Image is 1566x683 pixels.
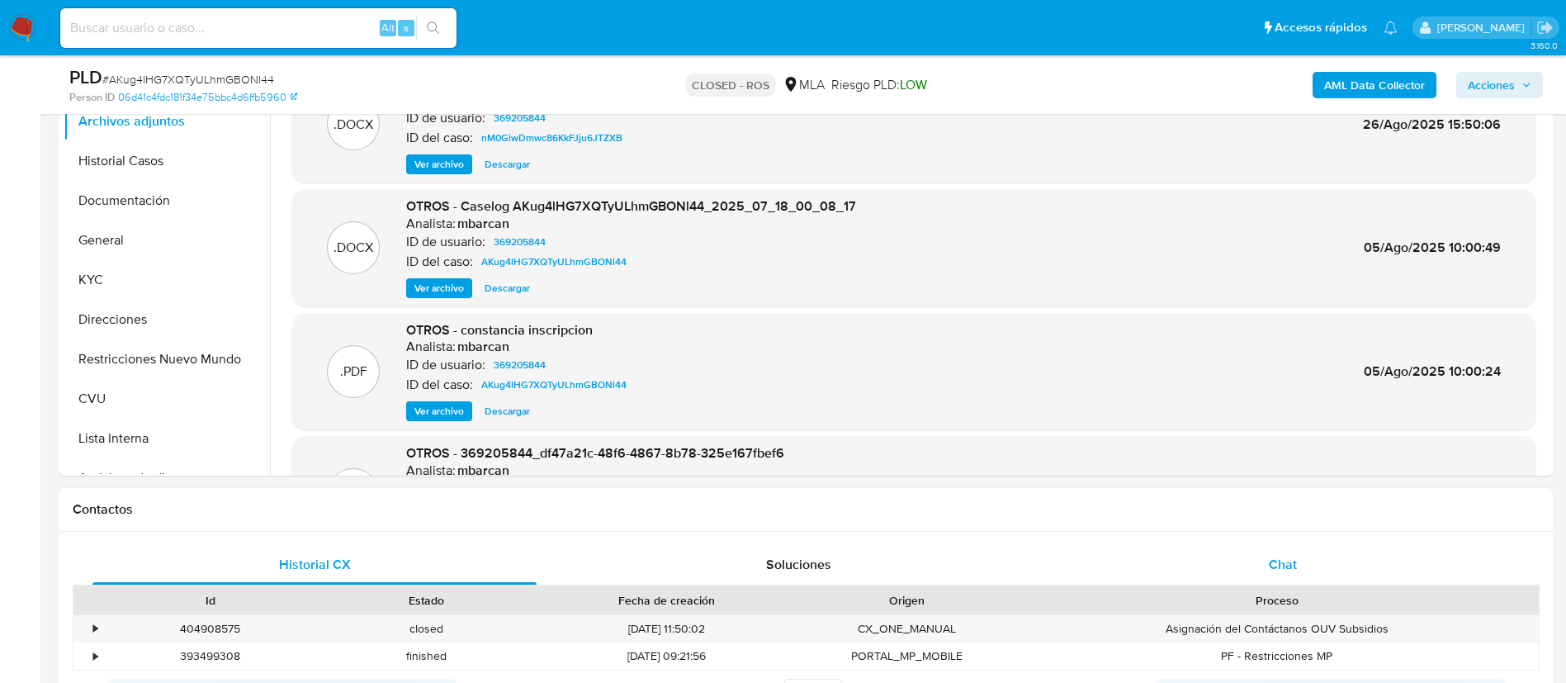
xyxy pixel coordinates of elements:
[64,221,270,260] button: General
[406,320,593,339] span: OTROS - constancia inscripcion
[535,615,799,643] div: [DATE] 11:50:02
[457,462,509,479] h6: mbarcan
[476,401,538,421] button: Descargar
[406,130,473,146] p: ID del caso:
[1015,615,1539,643] div: Asignación del Contáctanos OUV Subsidios
[64,102,270,141] button: Archivos adjuntos
[766,555,831,574] span: Soluciones
[1468,72,1515,98] span: Acciones
[1384,21,1398,35] a: Notificaciones
[60,17,457,39] input: Buscar usuario o caso...
[319,643,535,670] div: finished
[414,403,464,420] span: Ver archivo
[494,108,546,128] span: 369205844
[1363,115,1501,134] span: 26/Ago/2025 15:50:06
[102,643,319,670] div: 393499308
[481,252,627,272] span: AKug4lHG7XQTyULhmGBONl44
[485,403,530,420] span: Descargar
[64,300,270,339] button: Direcciones
[475,375,633,395] a: AKug4lHG7XQTyULhmGBONl44
[406,216,456,232] p: Analista:
[64,141,270,181] button: Historial Casos
[381,20,395,36] span: Alt
[1437,20,1531,36] p: micaela.pliatskas@mercadolibre.com
[1027,592,1527,609] div: Proceso
[102,615,319,643] div: 404908575
[546,592,788,609] div: Fecha de creación
[1015,643,1539,670] div: PF - Restricciones MP
[475,128,629,148] a: nM0GiwDmwc86KkFJju6JTZXB
[535,643,799,670] div: [DATE] 09:21:56
[487,232,552,252] a: 369205844
[414,156,464,173] span: Ver archivo
[1313,72,1436,98] button: AML Data Collector
[406,357,485,373] p: ID de usuario:
[457,216,509,232] h6: mbarcan
[73,501,1540,518] h1: Contactos
[406,339,456,355] p: Analista:
[406,377,473,393] p: ID del caso:
[330,592,523,609] div: Estado
[799,615,1015,643] div: CX_ONE_MANUAL
[118,90,297,105] a: 06d41c4fdc181f34e75bbc4d6ffb5960
[494,232,546,252] span: 369205844
[69,64,102,90] b: PLD
[811,592,1004,609] div: Origen
[476,154,538,174] button: Descargar
[102,71,274,88] span: # AKug4lHG7XQTyULhmGBONl44
[334,239,373,257] p: .DOCX
[93,621,97,637] div: •
[1275,19,1367,36] span: Accesos rápidos
[64,458,270,498] button: Anticipos de dinero
[114,592,307,609] div: Id
[69,90,115,105] b: Person ID
[404,20,409,36] span: s
[1531,39,1558,52] span: 3.160.0
[1456,72,1543,98] button: Acciones
[406,110,485,126] p: ID de usuario:
[406,443,784,462] span: OTROS - 369205844_df47a21c-48f6-4867-8b78-325e167fbef6
[406,254,473,270] p: ID del caso:
[414,280,464,296] span: Ver archivo
[406,197,856,216] span: OTROS - Caselog AKug4lHG7XQTyULhmGBONl44_2025_07_18_00_08_17
[1324,72,1425,98] b: AML Data Collector
[476,278,538,298] button: Descargar
[64,379,270,419] button: CVU
[319,615,535,643] div: closed
[406,234,485,250] p: ID de usuario:
[685,74,776,97] p: CLOSED - ROS
[481,128,622,148] span: nM0GiwDmwc86KkFJju6JTZXB
[487,108,552,128] a: 369205844
[64,260,270,300] button: KYC
[406,462,456,479] p: Analista:
[831,76,927,94] span: Riesgo PLD:
[457,339,509,355] h6: mbarcan
[406,401,472,421] button: Ver archivo
[334,116,373,134] p: .DOCX
[340,363,367,381] p: .PDF
[900,75,927,94] span: LOW
[494,355,546,375] span: 369205844
[1269,555,1297,574] span: Chat
[799,643,1015,670] div: PORTAL_MP_MOBILE
[93,648,97,664] div: •
[1364,362,1501,381] span: 05/Ago/2025 10:00:24
[485,280,530,296] span: Descargar
[64,339,270,379] button: Restricciones Nuevo Mundo
[279,555,351,574] span: Historial CX
[406,278,472,298] button: Ver archivo
[1536,19,1554,36] a: Salir
[416,17,450,40] button: search-icon
[481,375,627,395] span: AKug4lHG7XQTyULhmGBONl44
[485,156,530,173] span: Descargar
[406,154,472,174] button: Ver archivo
[487,355,552,375] a: 369205844
[64,181,270,221] button: Documentación
[475,252,633,272] a: AKug4lHG7XQTyULhmGBONl44
[783,76,825,94] div: MLA
[1364,238,1501,257] span: 05/Ago/2025 10:00:49
[64,419,270,458] button: Lista Interna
